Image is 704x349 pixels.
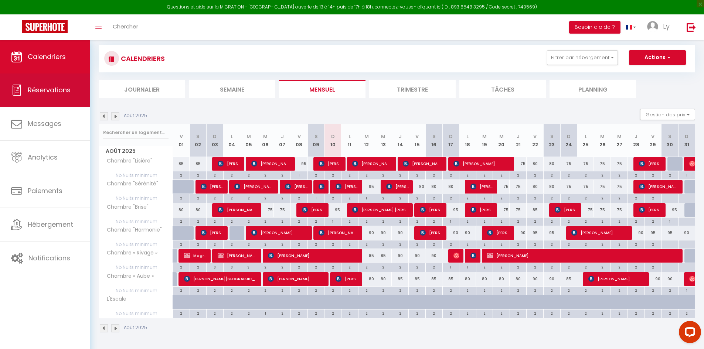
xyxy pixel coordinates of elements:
abbr: D [685,133,688,140]
div: 2 [341,240,358,247]
div: 2 [207,171,223,178]
div: 2 [527,240,543,247]
th: 21 [510,124,527,157]
div: 75 [510,157,527,171]
div: 95 [442,203,459,217]
div: 75 [510,203,527,217]
div: 2 [207,218,223,225]
button: Gestion des prix [640,109,695,120]
abbr: M [617,133,622,140]
div: 2 [561,218,577,225]
th: 17 [442,124,459,157]
span: [PERSON_NAME] [251,157,291,171]
div: 95 [662,203,679,217]
th: 08 [291,124,308,157]
th: 24 [560,124,577,157]
abbr: L [348,133,351,140]
span: [PERSON_NAME] [555,203,577,217]
div: 2 [224,194,240,201]
div: 75 [274,203,291,217]
div: 1 [662,218,678,225]
div: 2 [476,171,493,178]
div: 2 [257,171,274,178]
div: 2 [358,218,375,225]
a: ... Ly [642,14,679,40]
abbr: L [585,133,587,140]
div: 2 [476,218,493,225]
div: 95 [544,226,561,240]
abbr: V [415,133,419,140]
span: [PERSON_NAME] [319,157,341,171]
span: Calendriers [28,52,66,61]
div: 2 [628,171,645,178]
div: 2 [493,171,510,178]
div: 2 [510,218,527,225]
span: Réservations [28,85,71,95]
th: 12 [358,124,375,157]
div: 2 [375,240,392,247]
abbr: V [651,133,654,140]
th: 01 [173,124,190,157]
abbr: D [449,133,453,140]
span: Chercher [113,23,138,30]
div: 80 [442,180,459,194]
th: 03 [207,124,224,157]
div: 2 [561,194,577,201]
div: 2 [240,218,257,225]
span: Ly [663,22,670,31]
span: Nb Nuits minimum [99,240,173,249]
div: 2 [341,218,358,225]
div: 2 [594,194,611,201]
div: 2 [392,171,409,178]
div: 2 [611,194,628,201]
div: 90 [392,226,409,240]
h3: CALENDRIERS [119,50,165,67]
span: [PERSON_NAME] [352,157,392,171]
th: 04 [223,124,240,157]
div: 2 [173,218,190,225]
span: [PERSON_NAME] [453,157,510,171]
div: 2 [291,240,307,247]
div: 75 [611,180,628,194]
li: Semaine [189,80,275,98]
button: Besoin d'aide ? [569,21,620,34]
abbr: M [499,133,504,140]
span: [PERSON_NAME] [420,203,442,217]
span: [PERSON_NAME] [470,249,476,263]
div: 2 [577,218,594,225]
img: logout [687,23,696,32]
button: Actions [629,50,686,65]
span: [PERSON_NAME] [588,272,645,286]
li: Journalier [99,80,185,98]
abbr: V [297,133,301,140]
abbr: V [180,133,183,140]
div: 80 [409,180,426,194]
li: Mensuel [279,80,365,98]
span: Magret en [PERSON_NAME] [184,249,207,263]
abbr: J [399,133,402,140]
div: 1 [358,194,375,201]
span: [PERSON_NAME] [336,272,358,286]
abbr: S [668,133,671,140]
th: 06 [257,124,274,157]
button: Open LiveChat chat widget [6,3,28,25]
img: Super Booking [22,20,68,33]
span: Hébergement [28,220,73,229]
div: 2 [645,194,662,201]
span: [PERSON_NAME] [487,226,510,240]
div: 2 [257,240,274,247]
div: 2 [224,218,240,225]
span: [PERSON_NAME] [218,249,257,263]
div: 85 [190,157,207,171]
div: 75 [594,203,611,217]
div: 75 [560,180,577,194]
div: 90 [628,226,645,240]
div: 2 [561,171,577,178]
div: 2 [291,194,307,201]
div: 2 [341,171,358,178]
span: [PERSON_NAME] [319,226,358,240]
span: [PERSON_NAME] [403,157,442,171]
span: [PERSON_NAME] [PERSON_NAME] [352,203,409,217]
span: [PERSON_NAME][GEOGRAPHIC_DATA] [184,272,258,286]
th: 22 [527,124,544,157]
